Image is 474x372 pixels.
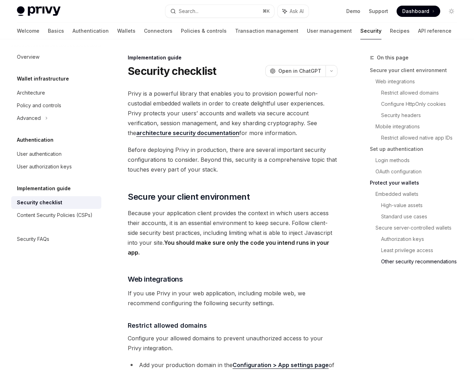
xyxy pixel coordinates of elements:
a: Support [369,8,388,15]
a: Policies & controls [181,23,227,39]
span: Configure your allowed domains to prevent unauthorized access to your Privy integration. [128,333,337,353]
a: Wallets [117,23,135,39]
span: Privy is a powerful library that enables you to provision powerful non-custodial embedded wallets... [128,89,337,138]
span: If you use Privy in your web application, including mobile web, we recommend configuring the foll... [128,288,337,308]
a: Mobile integrations [375,121,463,132]
a: architecture security documentation [136,129,239,137]
a: Recipes [390,23,410,39]
h5: Authentication [17,136,53,144]
a: API reference [418,23,451,39]
a: Security headers [381,110,463,121]
a: Restrict allowed domains [381,87,463,98]
h5: Implementation guide [17,184,71,193]
span: Restrict allowed domains [128,321,207,330]
a: Authentication [72,23,109,39]
span: Web integrations [128,274,183,284]
div: Content Security Policies (CSPs) [17,211,93,219]
button: Toggle dark mode [446,6,457,17]
a: Dashboard [397,6,440,17]
a: Protect your wallets [370,177,463,188]
a: Other security recommendations [381,256,463,267]
div: Architecture [17,89,45,97]
a: OAuth configuration [375,166,463,177]
button: Ask AI [278,5,309,18]
span: Before deploying Privy in production, there are several important security configurations to cons... [128,145,337,174]
a: Overview [11,51,101,63]
a: Restrict allowed native app IDs [381,132,463,143]
button: Open in ChatGPT [265,65,326,77]
span: Ask AI [290,8,304,15]
span: Because your application client provides the context in which users access their accounts, it is ... [128,208,337,257]
span: Secure your client environment [128,191,249,203]
span: On this page [377,53,409,62]
div: Security checklist [17,198,62,207]
a: Welcome [17,23,39,39]
a: Security FAQs [11,233,101,245]
button: Search...⌘K [165,5,274,18]
div: Policy and controls [17,101,61,110]
a: User authorization keys [11,160,101,173]
h5: Wallet infrastructure [17,75,69,83]
div: User authentication [17,150,62,158]
div: Security FAQs [17,235,49,243]
a: Connectors [144,23,172,39]
a: Policy and controls [11,99,101,112]
img: light logo [17,6,61,16]
div: User authorization keys [17,162,72,171]
strong: You should make sure only the code you intend runs in your app. [128,239,329,256]
a: Security checklist [11,196,101,209]
a: Security [360,23,381,39]
a: User management [307,23,352,39]
div: Implementation guide [128,54,337,61]
span: Dashboard [402,8,429,15]
a: Login methods [375,155,463,166]
h1: Security checklist [128,65,216,77]
div: Search... [179,7,198,15]
a: Secure server-controlled wallets [375,222,463,233]
a: High-value assets [381,200,463,211]
a: Configure HttpOnly cookies [381,98,463,110]
a: Web integrations [375,76,463,87]
a: Authorization keys [381,233,463,245]
a: Configuration > App settings page [233,361,329,369]
a: Set up authentication [370,143,463,155]
a: User authentication [11,148,101,160]
a: Architecture [11,86,101,99]
a: Content Security Policies (CSPs) [11,209,101,222]
a: Standard use cases [381,211,463,222]
a: Transaction management [235,23,298,39]
a: Embedded wallets [375,188,463,200]
a: Secure your client environment [370,65,463,76]
span: Open in ChatGPT [278,68,321,75]
a: Least privilege access [381,245,463,256]
a: Demo [346,8,360,15]
a: Basics [48,23,64,39]
div: Overview [17,53,39,61]
div: Advanced [17,114,41,122]
span: ⌘ K [263,8,270,14]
